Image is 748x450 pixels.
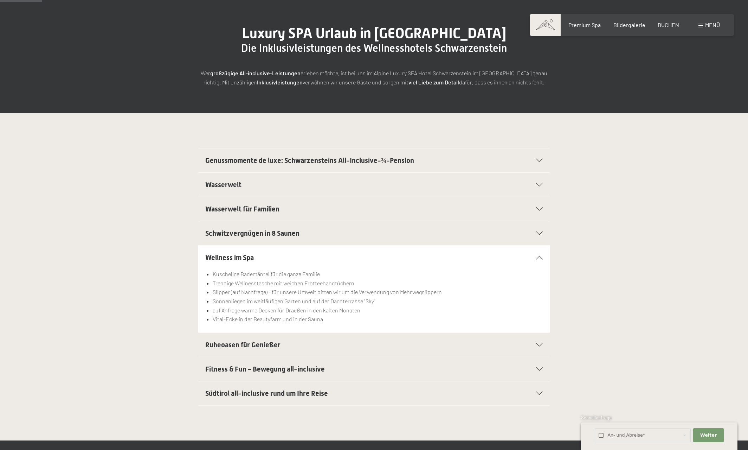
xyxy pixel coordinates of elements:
[210,70,301,76] strong: großzügige All-inclusive-Leistungen
[257,79,303,85] strong: Inklusivleistungen
[242,25,506,42] span: Luxury SPA Urlaub in [GEOGRAPHIC_DATA]
[213,279,543,288] li: Trendige Wellnesstasche mit weichen Frotteehandtüchern
[213,306,543,315] li: auf Anfrage warme Decken für Draußen in den kalten Monaten
[213,315,543,324] li: Vital-Ecke in der Beautyfarm und in der Sauna
[205,180,241,189] span: Wasserwelt
[568,21,601,28] a: Premium Spa
[213,270,543,279] li: Kuschelige Bademäntel für die ganze Familie
[205,205,279,213] span: Wasserwelt für Familien
[205,253,254,262] span: Wellness im Spa
[693,428,723,443] button: Weiter
[581,415,612,420] span: Schnellanfrage
[205,156,414,165] span: Genussmomente de luxe: Schwarzensteins All-Inclusive-¾-Pension
[213,297,543,306] li: Sonnenliegen im weitläufigen Garten und auf der Dachterrasse "Sky"
[705,21,720,28] span: Menü
[241,42,507,54] span: Die Inklusivleistungen des Wellnesshotels Schwarzenstein
[198,69,550,87] p: Wer erleben möchte, ist bei uns im Alpine Luxury SPA Hotel Schwarzenstein im [GEOGRAPHIC_DATA] ge...
[205,365,325,373] span: Fitness & Fun – Bewegung all-inclusive
[613,21,645,28] a: Bildergalerie
[213,287,543,297] li: Slipper (auf Nachfrage) - für unsere Umwelt bitten wir um die Verwendung von Mehrwegslippern
[700,432,717,438] span: Weiter
[205,229,299,237] span: Schwitzvergnügen in 8 Saunen
[205,341,280,349] span: Ruheoasen für Genießer
[408,79,459,85] strong: viel Liebe zum Detail
[658,21,679,28] a: BUCHEN
[205,389,328,398] span: Südtirol all-inclusive rund um Ihre Reise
